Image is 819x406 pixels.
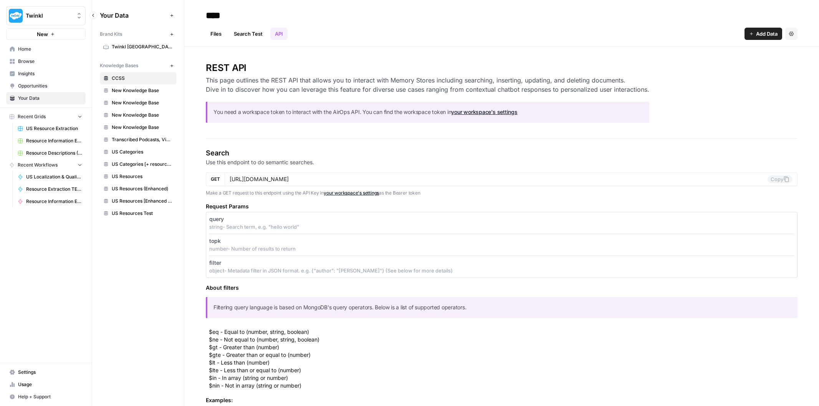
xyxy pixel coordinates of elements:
a: Browse [6,55,86,68]
span: Your Data [100,11,167,20]
a: US Resource Extraction [14,122,86,135]
p: object - Metadata filter in JSON format. e.g. {"author": "[PERSON_NAME]"} (See below for more det... [209,267,794,274]
span: Transcribed Podcasts, Videos, etc. [112,136,173,143]
span: Help + Support [18,393,82,400]
span: Your Data [18,95,82,102]
li: $in - In array (string or number) [209,374,797,382]
a: US Categories [+ resource count] [100,158,176,170]
p: filter [209,259,221,267]
p: string - Search term, e.g. "hello world" [209,223,794,231]
p: query [209,215,224,223]
h2: REST API [206,62,649,74]
li: $nin - Not in array (string or number) [209,382,797,389]
button: Workspace: Twinkl [6,6,86,25]
span: US Resources [112,173,173,180]
button: Help + Support [6,391,86,403]
span: Resource Descriptions (+Flair) [26,150,82,157]
a: US Resources [100,170,176,183]
button: Copy [768,175,793,183]
a: New Knowledge Base [100,97,176,109]
a: Resource Information Extraction [14,195,86,208]
a: API [270,28,288,40]
span: US Resource Extraction [26,125,82,132]
h5: About filters [206,284,797,292]
a: Settings [6,366,86,378]
span: Knowledge Bases [100,62,138,69]
li: $lt - Less than (number) [209,359,797,366]
span: Twinkl [26,12,72,20]
a: US Categories [100,146,176,158]
button: Recent Grids [6,111,86,122]
p: You need a workspace token to interact with the AirOps API. You can find the workspace token in [213,108,643,117]
a: New Knowledge Base [100,84,176,97]
p: Make a GET request to this endpoint using the API Key in as the Bearer token [206,189,797,197]
p: topk [209,237,221,245]
a: New Knowledge Base [100,109,176,121]
p: Filtering query language is based on MongoDB's query operators. Below is a list of supported oper... [213,303,791,312]
a: Transcribed Podcasts, Videos, etc. [100,134,176,146]
span: Recent Grids [18,113,46,120]
li: $gte - Greater than or equal to (number) [209,351,797,359]
span: Home [18,46,82,53]
a: US Resources Test [100,207,176,220]
a: Resource Information Extraction Grid (1) [14,135,86,147]
span: US Categories [112,149,173,155]
span: Resource Information Extraction Grid (1) [26,137,82,144]
a: New Knowledge Base [100,121,176,134]
span: US Resources (Enhanced) [112,185,173,192]
li: $eq - Equal to (number, string, boolean) [209,328,797,336]
li: $ne - Not equal to (number, string, boolean) [209,336,797,343]
span: Twinkl [GEOGRAPHIC_DATA] [112,43,173,50]
a: Twinkl [GEOGRAPHIC_DATA] [100,41,176,53]
span: New Knowledge Base [112,124,173,131]
a: US Localization & Quality Check [14,171,86,183]
p: Use this endpoint to do semantic searches. [206,158,797,166]
li: $lte - Less than or equal to (number) [209,366,797,374]
button: New [6,28,86,40]
span: CCSS [112,75,173,82]
h3: This page outlines the REST API that allows you to interact with Memory Stores including searchin... [206,76,649,94]
p: Examples: [206,396,797,404]
a: Search Test [229,28,267,40]
span: Browse [18,58,82,65]
h4: Search [206,148,797,158]
li: $gt - Greater than (number) [209,343,797,351]
button: Recent Workflows [6,159,86,171]
span: US Categories [+ resource count] [112,161,173,168]
span: US Resources [Enhanced + Review Count] [112,198,173,205]
a: CCSS [100,72,176,84]
span: Resource Extraction TEST [26,186,82,193]
a: Files [206,28,226,40]
a: Opportunities [6,80,86,92]
span: US Localization & Quality Check [26,173,82,180]
span: Brand Kits [100,31,122,38]
span: New Knowledge Base [112,112,173,119]
span: New [37,30,48,38]
a: US Resources (Enhanced) [100,183,176,195]
a: Resource Extraction TEST [14,183,86,195]
span: US Resources Test [112,210,173,217]
span: Opportunities [18,83,82,89]
span: Recent Workflows [18,162,58,168]
span: GET [211,176,220,183]
span: Resource Information Extraction [26,198,82,205]
span: New Knowledge Base [112,87,173,94]
a: Usage [6,378,86,391]
img: Twinkl Logo [9,9,23,23]
span: Insights [18,70,82,77]
a: Your Data [6,92,86,104]
span: Settings [18,369,82,376]
a: US Resources [Enhanced + Review Count] [100,195,176,207]
a: your workspace's settings [324,190,379,196]
a: Home [6,43,86,55]
span: Add Data [756,30,778,38]
button: Add Data [745,28,782,40]
a: Insights [6,68,86,80]
span: Usage [18,381,82,388]
p: number - Number of results to return [209,245,794,253]
h5: Request Params [206,203,797,210]
a: Resource Descriptions (+Flair) [14,147,86,159]
a: your workspace's settings [451,109,517,115]
span: New Knowledge Base [112,99,173,106]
